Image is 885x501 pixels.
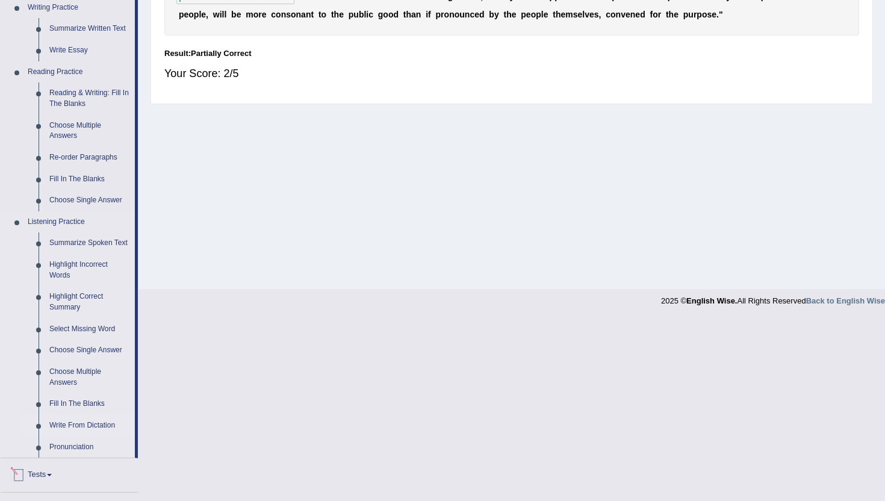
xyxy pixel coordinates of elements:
[44,82,135,114] a: Reading & Writing: Fill In The Blanks
[494,10,499,19] b: y
[393,10,399,19] b: d
[321,10,327,19] b: o
[258,10,261,19] b: r
[455,10,460,19] b: o
[44,18,135,40] a: Summarize Written Text
[44,437,135,458] a: Pronunciation
[368,10,373,19] b: c
[271,10,276,19] b: c
[544,10,548,19] b: e
[806,296,885,305] a: Back to English Wise
[541,10,544,19] b: l
[231,10,237,19] b: b
[674,10,678,19] b: e
[635,10,640,19] b: e
[578,10,583,19] b: e
[661,289,885,307] div: 2025 © All Rights Reserved
[428,10,431,19] b: f
[489,10,494,19] b: b
[318,10,321,19] b: t
[224,10,226,19] b: l
[594,10,599,19] b: s
[253,10,259,19] b: o
[630,10,636,19] b: n
[246,10,253,19] b: m
[610,10,616,19] b: o
[686,296,737,305] strong: English Wise.
[1,458,138,488] a: Tests
[206,10,208,19] b: ,
[449,10,455,19] b: n
[199,10,201,19] b: l
[503,10,506,19] b: t
[44,319,135,340] a: Select Missing Word
[707,10,712,19] b: s
[44,393,135,415] a: Fill In The Blanks
[44,190,135,211] a: Choose Single Answer
[201,10,206,19] b: e
[44,415,135,437] a: Write From Dictation
[334,10,340,19] b: h
[286,10,291,19] b: s
[697,10,702,19] b: p
[44,232,135,254] a: Summarize Spoken Text
[364,10,366,19] b: l
[573,10,578,19] b: s
[22,211,135,233] a: Listening Practice
[44,361,135,393] a: Choose Multiple Answers
[213,10,220,19] b: w
[44,40,135,61] a: Write Essay
[589,10,594,19] b: e
[526,10,531,19] b: e
[44,254,135,286] a: Highlight Incorrect Words
[388,10,394,19] b: o
[411,10,416,19] b: a
[474,10,479,19] b: e
[582,10,585,19] b: l
[366,10,368,19] b: i
[311,10,314,19] b: t
[416,10,421,19] b: n
[716,10,719,19] b: .
[276,10,281,19] b: o
[653,10,658,19] b: o
[626,10,630,19] b: e
[512,10,517,19] b: e
[406,10,412,19] b: h
[688,10,694,19] b: u
[44,286,135,318] a: Highlight Correct Summary
[237,10,241,19] b: e
[621,10,626,19] b: v
[669,10,674,19] b: h
[164,59,859,88] div: Your Score: 2/5
[44,169,135,190] a: Fill In The Blanks
[306,10,311,19] b: n
[694,10,697,19] b: r
[262,10,267,19] b: e
[531,10,536,19] b: o
[339,10,344,19] b: e
[44,340,135,361] a: Choose Single Answer
[291,10,296,19] b: o
[683,10,689,19] b: p
[616,10,621,19] b: n
[650,10,653,19] b: f
[281,10,287,19] b: n
[436,10,441,19] b: p
[459,10,465,19] b: u
[403,10,406,19] b: t
[666,10,669,19] b: t
[441,10,444,19] b: r
[359,10,364,19] b: b
[553,10,556,19] b: t
[44,147,135,169] a: Re-order Paragraphs
[188,10,194,19] b: o
[426,10,428,19] b: i
[640,10,645,19] b: d
[556,10,561,19] b: h
[179,10,184,19] b: p
[606,10,610,19] b: c
[521,10,526,19] b: p
[164,48,859,59] div: Result:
